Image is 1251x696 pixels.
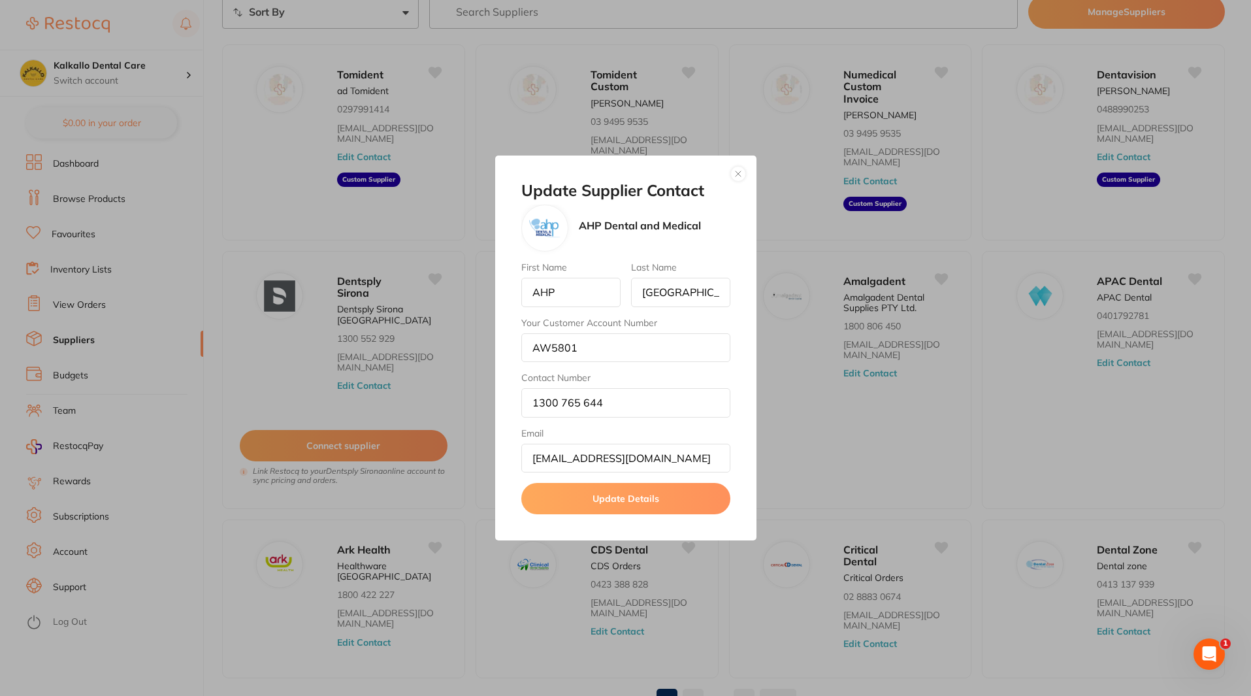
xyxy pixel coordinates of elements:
label: First Name [521,262,621,273]
p: AHP Dental and Medical [579,220,701,231]
label: Last Name [631,262,730,273]
img: AHP Dental and Medical [529,219,561,238]
h2: Update Supplier Contact [521,182,730,200]
label: Your Customer Account Number [521,318,730,328]
label: Email [521,428,730,439]
iframe: Intercom live chat [1194,638,1225,670]
button: Update Details [521,483,730,514]
span: 1 [1220,638,1231,649]
label: Contact Number [521,373,730,383]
